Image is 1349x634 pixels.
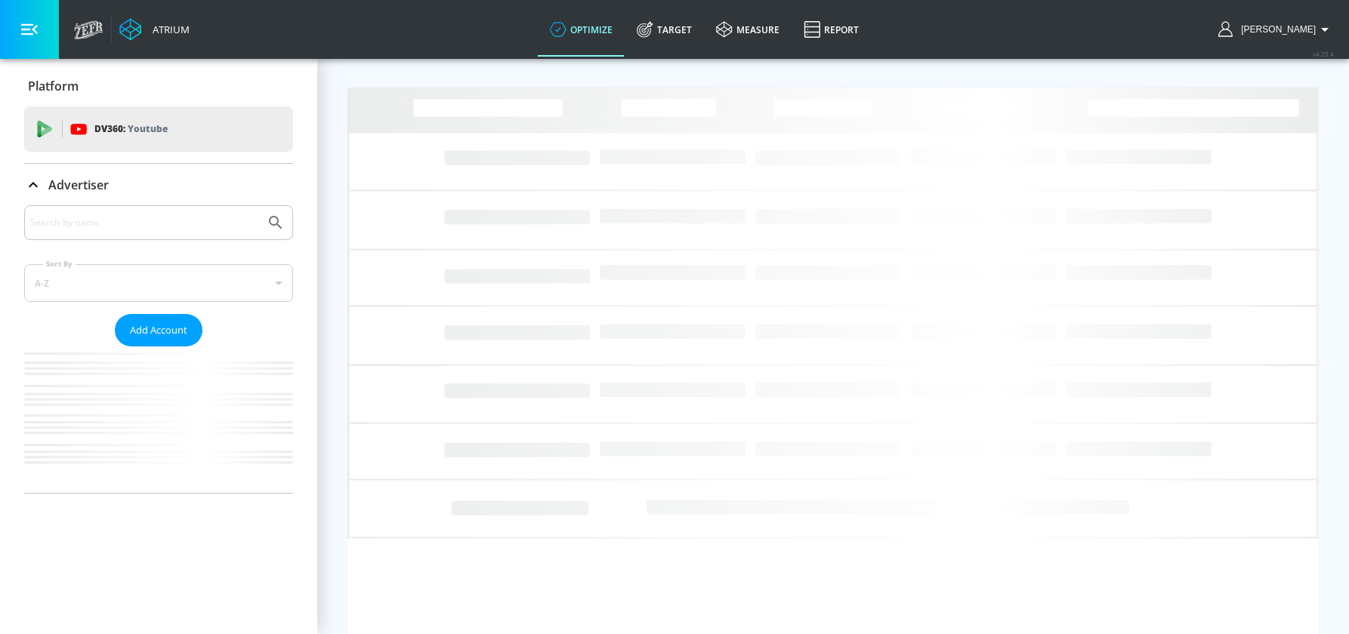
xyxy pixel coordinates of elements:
[147,23,190,36] div: Atrium
[792,2,871,57] a: Report
[24,164,293,206] div: Advertiser
[538,2,625,57] a: optimize
[119,18,190,41] a: Atrium
[94,121,168,137] p: DV360:
[24,346,293,493] nav: list of Advertiser
[1235,24,1316,35] span: login as: sharon.kwong@zefr.com
[30,213,259,232] input: Search by name
[43,259,76,269] label: Sort By
[24,205,293,493] div: Advertiser
[128,121,168,137] p: Youtube
[115,314,202,346] button: Add Account
[24,264,293,302] div: A-Z
[1218,20,1334,38] button: [PERSON_NAME]
[1313,50,1334,58] span: v 4.25.4
[704,2,792,57] a: measure
[625,2,704,57] a: Target
[24,106,293,152] div: DV360: Youtube
[48,177,109,193] p: Advertiser
[24,65,293,107] div: Platform
[130,322,187,339] span: Add Account
[28,78,79,94] p: Platform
